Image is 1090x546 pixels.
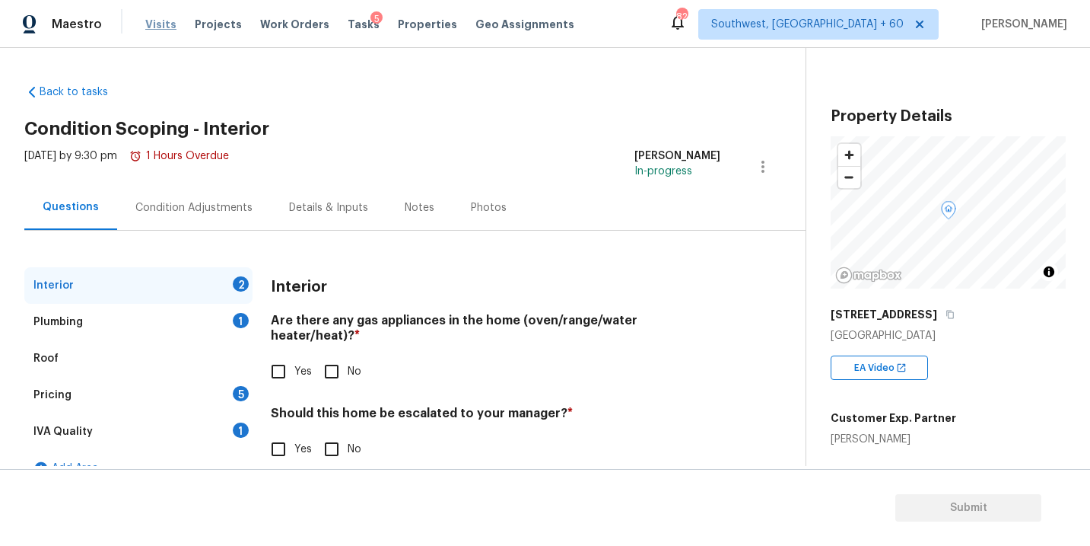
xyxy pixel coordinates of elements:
div: IVA Quality [33,424,93,439]
div: 5 [370,11,383,27]
span: Properties [398,17,457,32]
div: 826 [676,9,687,24]
h3: Property Details [831,109,1066,124]
div: 2 [233,276,249,292]
h3: Interior [271,279,327,295]
a: Back to tasks [24,85,170,100]
a: Mapbox homepage [835,267,902,284]
span: Work Orders [260,17,329,32]
button: Zoom out [838,166,860,188]
div: Condition Adjustments [135,200,253,216]
span: In-progress [634,166,692,177]
h4: Should this home be escalated to your manager? [271,406,720,427]
span: No [348,442,361,458]
span: Visits [145,17,176,32]
div: 5 [233,386,249,401]
div: Notes [405,200,434,216]
div: Photos [471,200,507,216]
span: Yes [294,442,312,458]
div: Pricing [33,388,72,403]
span: Toggle attribution [1044,263,1053,280]
div: EA Video [831,356,928,380]
div: Interior [33,278,74,293]
div: Plumbing [33,315,83,330]
div: [PERSON_NAME] [634,148,720,164]
span: No [348,364,361,380]
canvas: Map [831,136,1066,289]
div: Map marker [941,201,956,225]
span: 1 Hours Overdue [129,151,229,161]
div: Details & Inputs [289,200,368,216]
h5: Customer Exp. Partner [831,410,956,426]
span: Tasks [348,19,380,30]
div: [GEOGRAPHIC_DATA] [831,328,1066,343]
button: Copy Address [943,308,957,321]
span: Yes [294,364,312,380]
img: Open In New Icon [896,362,907,373]
button: Zoom in [838,144,860,166]
h4: Are there any gas appliances in the home (oven/range/water heater/heat)? [271,313,720,350]
div: [PERSON_NAME] [831,432,956,447]
div: [DATE] by 9:30 pm [24,148,229,185]
div: 1 [233,313,249,328]
div: Roof [33,351,59,366]
div: Questions [43,200,99,215]
h5: [STREET_ADDRESS] [831,307,937,322]
span: Zoom out [838,167,860,188]
button: Toggle attribution [1040,263,1058,281]
div: 1 [233,423,249,438]
span: Geo Assignments [475,17,574,32]
div: Add Area [24,450,253,487]
span: EA Video [854,360,901,375]
span: Maestro [52,17,102,32]
span: Projects [195,17,242,32]
h2: Condition Scoping - Interior [24,121,806,136]
span: [PERSON_NAME] [975,17,1067,32]
span: Southwest, [GEOGRAPHIC_DATA] + 60 [711,17,904,32]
